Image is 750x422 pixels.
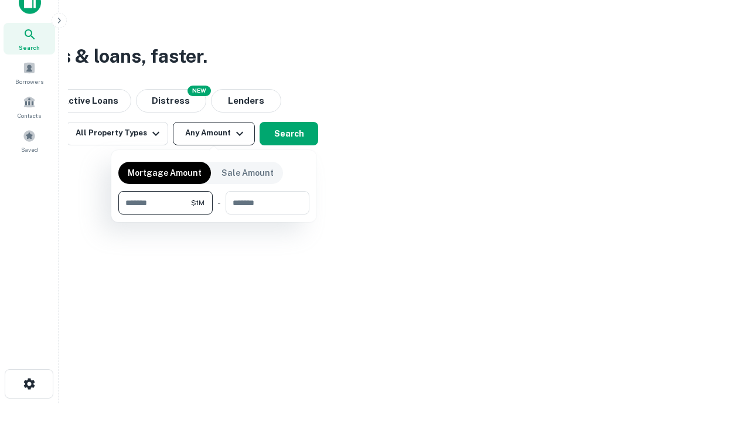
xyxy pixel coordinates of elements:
[691,328,750,384] iframe: Chat Widget
[217,191,221,215] div: -
[128,166,202,179] p: Mortgage Amount
[221,166,274,179] p: Sale Amount
[191,198,204,208] span: $1M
